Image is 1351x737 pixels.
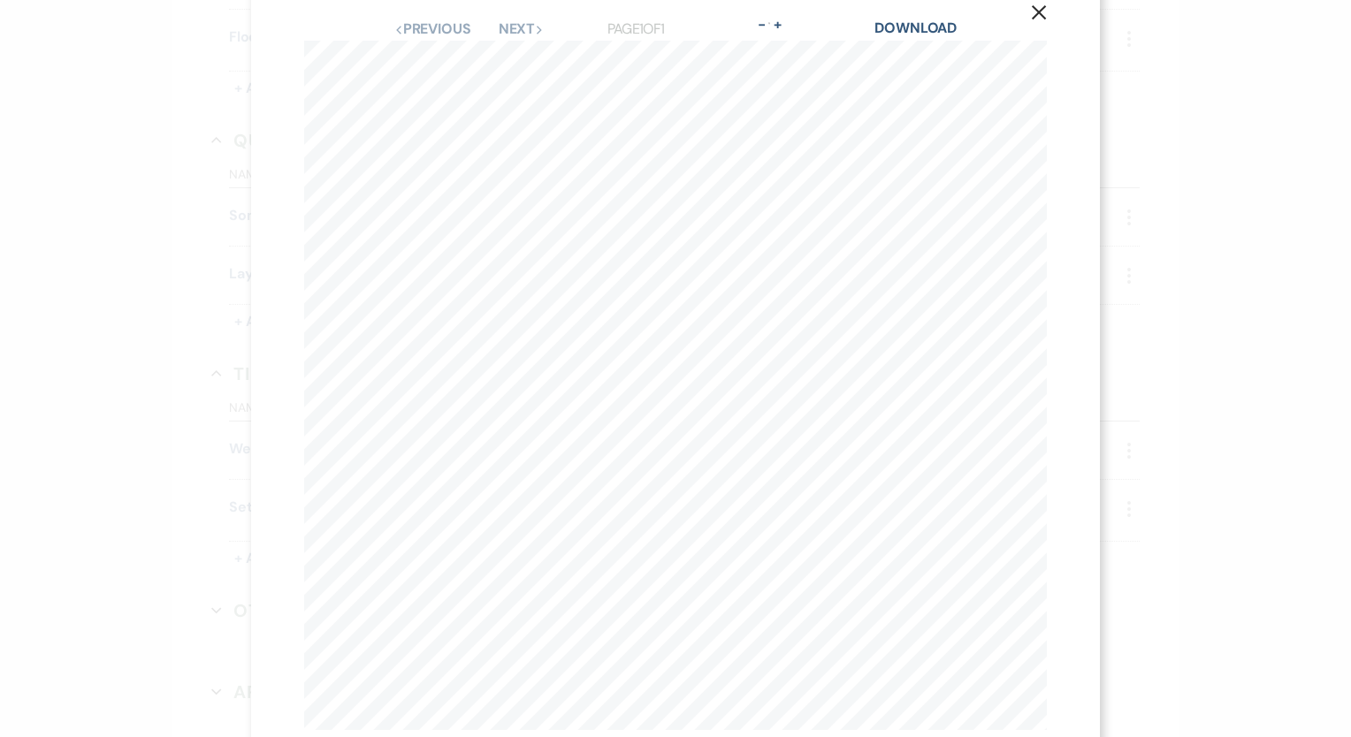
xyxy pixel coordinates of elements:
button: + [770,18,784,32]
button: - [754,18,768,32]
button: Next [499,22,545,36]
button: Previous [394,22,471,36]
p: Page 1 of 1 [607,18,665,41]
a: Download [874,19,957,37]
